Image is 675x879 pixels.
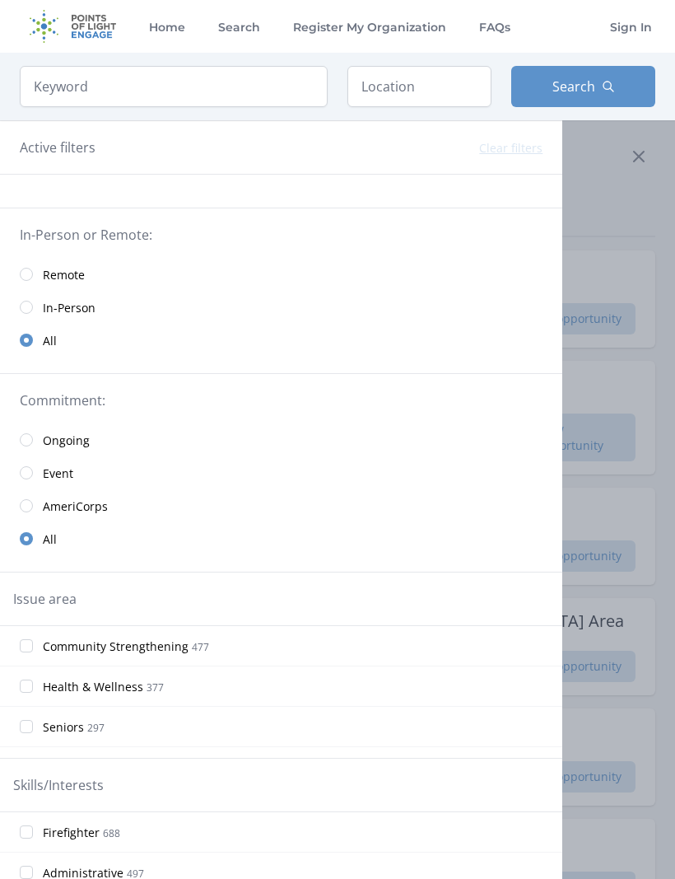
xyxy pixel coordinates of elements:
[43,531,57,548] span: All
[20,225,542,245] legend: In-Person or Remote:
[20,825,33,839] input: Firefighter 688
[87,721,105,735] span: 297
[43,465,73,482] span: Event
[43,498,108,515] span: AmeriCorps
[43,679,143,695] span: Health & Wellness
[103,826,120,840] span: 688
[20,720,33,733] input: Seniors 297
[511,66,655,107] button: Search
[43,267,85,283] span: Remote
[43,333,57,349] span: All
[20,680,33,693] input: Health & Wellness 377
[147,680,164,694] span: 377
[20,639,33,652] input: Community Strengthening 477
[552,77,595,96] span: Search
[192,640,209,654] span: 477
[43,825,100,841] span: Firefighter
[43,638,189,655] span: Community Strengthening
[43,300,95,316] span: In-Person
[347,66,491,107] input: Location
[43,719,84,736] span: Seniors
[43,432,90,449] span: Ongoing
[20,866,33,879] input: Administrative 497
[13,775,104,795] legend: Skills/Interests
[20,390,542,410] legend: Commitment:
[479,140,542,157] button: Clear filters
[13,589,77,609] legend: Issue area
[20,66,328,107] input: Keyword
[20,138,95,157] h3: Active filters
